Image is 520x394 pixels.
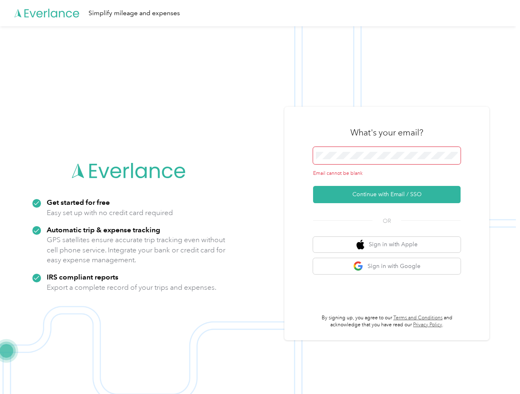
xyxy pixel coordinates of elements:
button: Continue with Email / SSO [313,186,461,203]
h3: What's your email? [350,127,423,138]
a: Terms and Conditions [393,315,443,321]
p: GPS satellites ensure accurate trip tracking even without cell phone service. Integrate your bank... [47,235,226,265]
img: google logo [353,261,363,271]
div: Simplify mileage and expenses [89,8,180,18]
p: Easy set up with no credit card required [47,208,173,218]
img: apple logo [357,240,365,250]
strong: IRS compliant reports [47,273,118,281]
strong: Get started for free [47,198,110,206]
button: apple logoSign in with Apple [313,237,461,253]
span: OR [372,217,401,225]
button: google logoSign in with Google [313,258,461,274]
p: Export a complete record of your trips and expenses. [47,282,216,293]
strong: Automatic trip & expense tracking [47,225,160,234]
a: Privacy Policy [413,322,442,328]
p: By signing up, you agree to our and acknowledge that you have read our . [313,314,461,329]
div: Email cannot be blank [313,170,461,177]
